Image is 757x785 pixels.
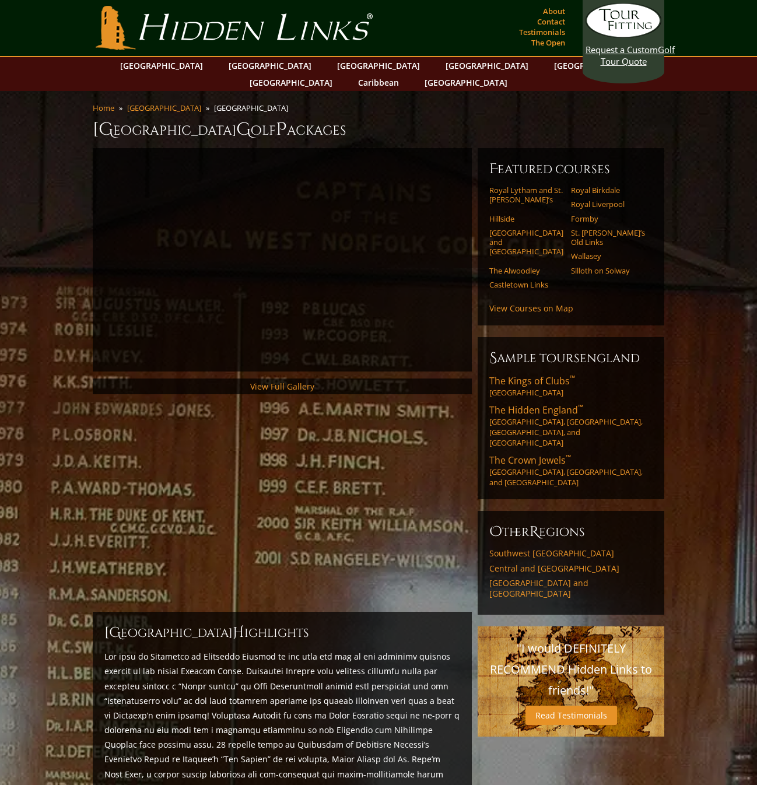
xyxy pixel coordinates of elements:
h1: [GEOGRAPHIC_DATA] olf ackages [93,118,664,141]
a: Formby [571,214,645,223]
a: [GEOGRAPHIC_DATA] [548,57,643,74]
a: St. [PERSON_NAME]’s Old Links [571,228,645,247]
span: G [236,118,251,141]
a: The Alwoodley [489,266,563,275]
a: Home [93,103,114,113]
span: The Crown Jewels [489,454,571,467]
a: The Kings of Clubs™[GEOGRAPHIC_DATA] [489,374,653,398]
sup: ™ [566,453,571,462]
span: P [276,118,287,141]
a: View Courses on Map [489,303,573,314]
a: [GEOGRAPHIC_DATA] and [GEOGRAPHIC_DATA] [489,228,563,257]
span: H [233,623,244,642]
h6: Sample ToursEngland [489,349,653,367]
a: Hillside [489,214,563,223]
a: About [540,3,568,19]
a: View Full Gallery [250,381,314,392]
a: [GEOGRAPHIC_DATA] [223,57,317,74]
span: O [489,523,502,541]
a: [GEOGRAPHIC_DATA] [440,57,534,74]
a: Contact [534,13,568,30]
a: Central and [GEOGRAPHIC_DATA] [489,563,653,574]
span: Request a Custom [586,44,658,55]
a: Caribbean [352,74,405,91]
a: Castletown Links [489,280,563,289]
a: [GEOGRAPHIC_DATA] [114,57,209,74]
a: [GEOGRAPHIC_DATA] [331,57,426,74]
p: "I would DEFINITELY RECOMMEND Hidden Links to friends!" [489,638,653,701]
span: R [530,523,539,541]
a: Read Testimonials [525,706,617,725]
a: Royal Lytham and St. [PERSON_NAME]’s [489,185,563,205]
a: [GEOGRAPHIC_DATA] and [GEOGRAPHIC_DATA] [489,578,653,598]
a: The Open [528,34,568,51]
iframe: Sir-Nick-on-West-Coast-England [104,160,460,360]
a: Request a CustomGolf Tour Quote [586,3,661,67]
a: Royal Birkdale [571,185,645,195]
a: Silloth on Solway [571,266,645,275]
span: The Kings of Clubs [489,374,575,387]
span: The Hidden England [489,404,583,416]
a: [GEOGRAPHIC_DATA] [419,74,513,91]
h2: [GEOGRAPHIC_DATA] ighlights [104,623,460,642]
a: Royal Liverpool [571,199,645,209]
li: [GEOGRAPHIC_DATA] [214,103,293,113]
a: The Hidden England™[GEOGRAPHIC_DATA], [GEOGRAPHIC_DATA], [GEOGRAPHIC_DATA], and [GEOGRAPHIC_DATA] [489,404,653,448]
h6: Featured Courses [489,160,653,178]
a: Testimonials [516,24,568,40]
a: Southwest [GEOGRAPHIC_DATA] [489,548,653,559]
h6: ther egions [489,523,653,541]
sup: ™ [578,402,583,412]
a: [GEOGRAPHIC_DATA] [127,103,201,113]
a: [GEOGRAPHIC_DATA] [244,74,338,91]
a: The Crown Jewels™[GEOGRAPHIC_DATA], [GEOGRAPHIC_DATA], and [GEOGRAPHIC_DATA] [489,454,653,488]
sup: ™ [570,373,575,383]
a: Wallasey [571,251,645,261]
